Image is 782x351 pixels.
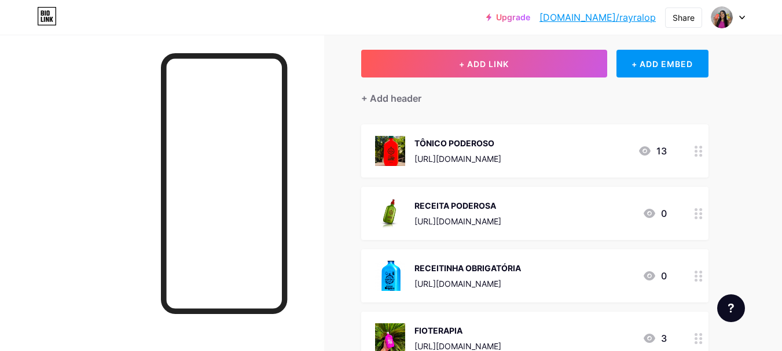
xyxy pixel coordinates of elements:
[414,262,521,274] div: RECEITINHA OBRIGATÓRIA
[414,199,501,212] div: RECEITA PODEROSA
[643,331,667,345] div: 3
[361,50,607,77] button: + ADD LINK
[486,13,530,22] a: Upgrade
[638,144,667,158] div: 13
[361,91,421,105] div: + Add header
[375,198,405,228] img: RECEITA PODEROSA
[643,269,667,283] div: 0
[673,12,695,24] div: Share
[539,10,656,24] a: [DOMAIN_NAME]/rayralop
[459,59,509,69] span: + ADD LINK
[616,50,708,77] div: + ADD EMBED
[414,153,501,165] div: [URL][DOMAIN_NAME]
[414,137,501,149] div: TÔNICO PODEROSO
[414,215,501,227] div: [URL][DOMAIN_NAME]
[375,261,405,291] img: RECEITINHA OBRIGATÓRIA
[414,278,521,290] div: [URL][DOMAIN_NAME]
[375,136,405,166] img: TÔNICO PODEROSO
[711,6,733,28] img: Rayra Lopes Miranda
[414,324,501,337] div: FIOTERAPIA
[643,206,667,220] div: 0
